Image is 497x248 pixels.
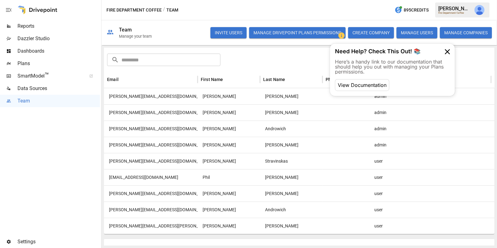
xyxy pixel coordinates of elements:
button: CREATE COMPANY [348,27,394,38]
button: Fire Department Coffee [106,6,162,14]
button: Manage Drivepoint Plans Permissions [249,27,346,38]
div: Stephanie [198,121,260,137]
div: user [369,202,416,218]
div: user [369,185,416,202]
div: Email [107,77,119,82]
div: admin [369,121,416,137]
span: Plans [17,60,100,67]
div: jeff@firedepartcoffee.com [104,104,198,121]
button: MANAGE COMPANIES [440,27,492,38]
div: Schneider [260,137,322,153]
div: Fahrenwald [260,104,322,121]
span: Data Sources [17,85,100,92]
div: user [369,218,416,234]
div: admin [369,104,416,121]
span: 895 Credits [404,6,429,14]
button: INVITE USERS [210,27,247,38]
div: Jeff [198,185,260,202]
div: / [163,6,165,14]
div: Phil [198,169,260,185]
span: ™ [45,71,49,79]
button: Sort [119,75,128,84]
span: Team [17,97,100,105]
div: luke@firedeptcoffee.com [104,137,198,153]
div: Stravinskas [260,153,322,169]
div: Jeff [198,104,260,121]
span: SmartModel [17,72,82,80]
span: Reports [17,22,100,30]
span: Dashboards [17,47,100,55]
div: admin [369,88,416,104]
div: stephanie@firedeptcoffee.com [104,121,198,137]
div: Fire Department Coffee [438,12,471,14]
div: Stephanie [198,202,260,218]
div: ptriolo@matthew25.com [104,169,198,185]
div: marie@firedeptcoffee.com [104,153,198,169]
div: Stephanie [198,218,260,234]
button: Sort [224,75,233,84]
div: Androwich [260,202,322,218]
div: stephanie.androwich@gmail.com [104,202,198,218]
div: jeff@firedeptcoffee.com [104,185,198,202]
div: Stacey [198,88,260,104]
div: Androwich [260,121,322,137]
div: Phone [326,77,339,82]
div: Clark [260,218,322,234]
button: Sort [286,75,295,84]
div: Helbig [260,88,322,104]
div: First Name [201,77,223,82]
button: Julie Wilton [471,1,488,19]
span: Dazzler Studio [17,35,100,42]
span: Settings [17,238,100,246]
div: stephanie.clark@firedeptcoffee.com [104,218,198,234]
div: admin [369,137,416,153]
div: Manage your team [119,34,152,39]
div: Triolo [260,169,322,185]
button: 895Credits [392,4,431,16]
div: Last Name [263,77,285,82]
div: [PERSON_NAME] [438,6,471,12]
div: Team [119,27,132,33]
div: stacey@firedeptcoffee.com [104,88,198,104]
div: Marie [198,153,260,169]
div: Fahrenwald [260,185,322,202]
img: Julie Wilton [475,5,485,15]
button: MANAGE USERS [396,27,437,38]
div: user [369,169,416,185]
div: Luke [198,137,260,153]
div: user [369,153,416,169]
